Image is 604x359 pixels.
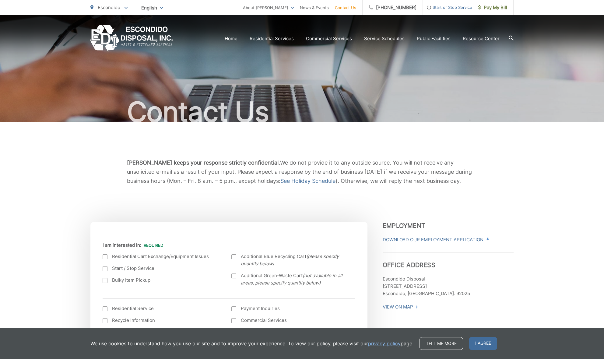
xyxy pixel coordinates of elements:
a: About [PERSON_NAME] [243,4,294,11]
em: (not available in all areas, please specify quantity below) [241,273,342,286]
a: Service Schedules [364,35,405,42]
a: View On Map [383,303,418,311]
a: Public Facilities [417,35,451,42]
label: Commercial Services [231,317,348,324]
label: Bulky Item Pickup [103,277,219,284]
a: Download Our Employment Application [383,236,489,243]
span: Additional Blue Recycling Cart [241,253,348,267]
label: Residential Cart Exchange/Equipment Issues [103,253,219,260]
a: Home [225,35,237,42]
a: Contact Us [335,4,356,11]
em: (please specify quantity below) [241,253,339,267]
h3: Office Hours [383,320,514,336]
span: We do not provide it to any outside source. You will not receive any unsolicited e-mail as a resu... [127,159,472,184]
a: EDCD logo. Return to the homepage. [90,25,173,52]
a: Resource Center [463,35,500,42]
label: Recycle Information [103,317,219,324]
span: Additional Green-Waste Cart [241,272,348,287]
label: Payment Inquiries [231,305,348,312]
h1: Contact Us [90,97,514,127]
h3: Employment [383,222,514,229]
span: I agree [469,337,497,350]
a: Tell me more [420,337,463,350]
a: See Holiday Schedule [280,176,335,186]
label: Start / Stop Service [103,265,219,272]
a: Residential Services [250,35,294,42]
a: privacy policy [368,340,401,347]
span: Pay My Bill [478,4,507,11]
span: Escondido [98,5,120,10]
h3: Office Address [383,253,514,269]
span: English [137,2,167,13]
p: We use cookies to understand how you use our site and to improve your experience. To view our pol... [90,340,413,347]
label: I am interested in: [103,242,163,248]
b: [PERSON_NAME] keeps your response strictly confidential. [127,159,280,166]
a: Commercial Services [306,35,352,42]
p: Escondido Disposal [STREET_ADDRESS] Escondido, [GEOGRAPHIC_DATA]. 92025 [383,275,514,297]
label: Residential Service [103,305,219,312]
a: News & Events [300,4,329,11]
